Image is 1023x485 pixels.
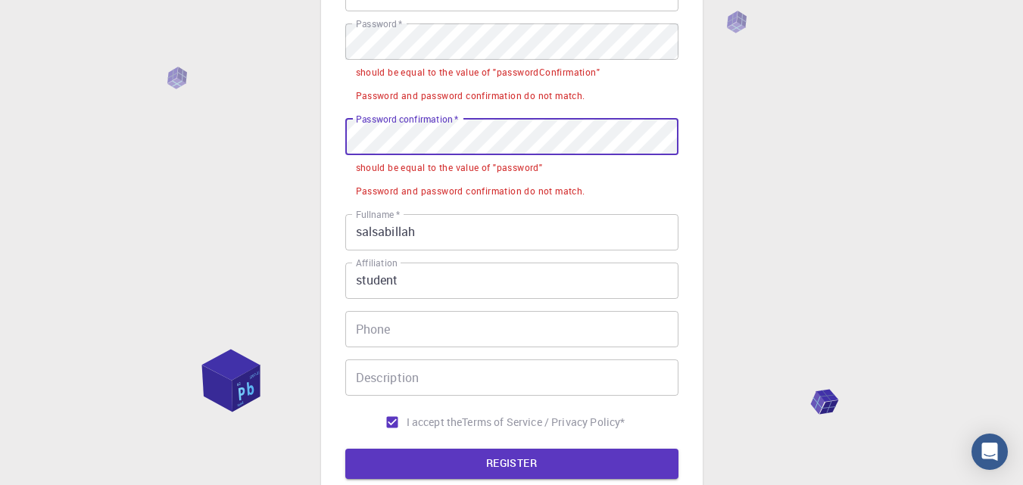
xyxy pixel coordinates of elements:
[356,17,402,30] label: Password
[356,184,585,199] div: Password and password confirmation do not match.
[356,89,585,104] div: Password and password confirmation do not match.
[345,449,678,479] button: REGISTER
[356,65,600,80] div: should be equal to the value of "passwordConfirmation"
[356,160,543,176] div: should be equal to the value of "password"
[972,434,1008,470] div: Open Intercom Messenger
[356,113,458,126] label: Password confirmation
[462,415,625,430] a: Terms of Service / Privacy Policy*
[356,208,400,221] label: Fullname
[462,415,625,430] p: Terms of Service / Privacy Policy *
[407,415,463,430] span: I accept the
[356,256,397,269] label: Affiliation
